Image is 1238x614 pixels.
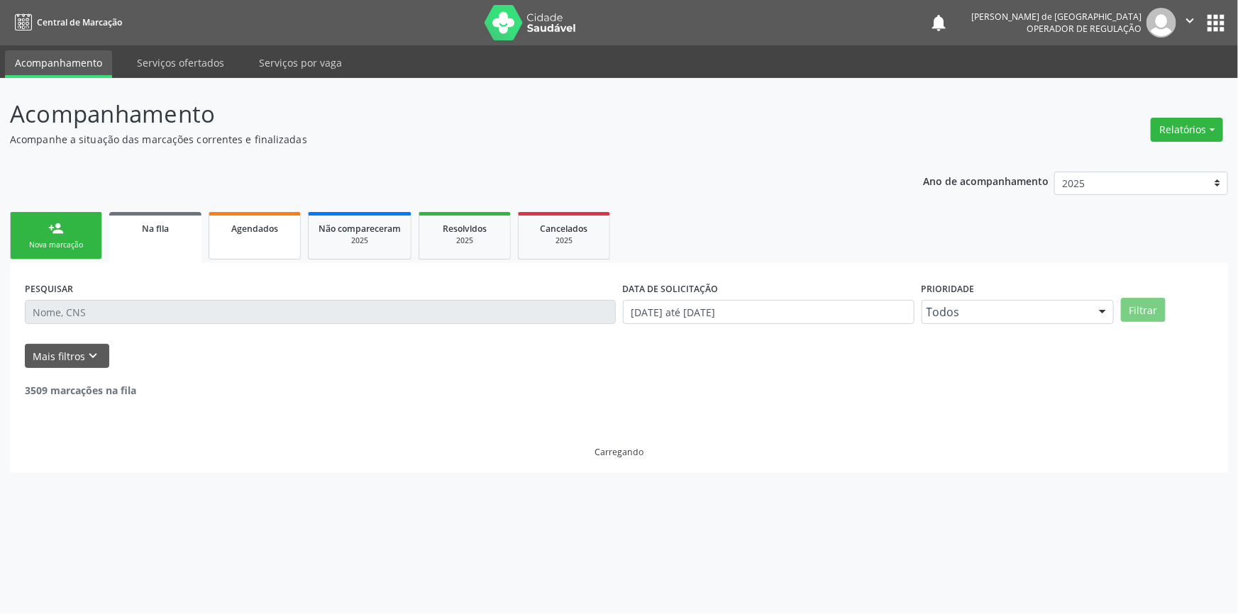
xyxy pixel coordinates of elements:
[319,235,401,246] div: 2025
[319,223,401,235] span: Não compareceram
[48,221,64,236] div: person_add
[529,235,599,246] div: 2025
[971,11,1142,23] div: [PERSON_NAME] de [GEOGRAPHIC_DATA]
[21,240,92,250] div: Nova marcação
[1151,118,1223,142] button: Relatórios
[37,16,122,28] span: Central de Marcação
[922,278,975,300] label: Prioridade
[1176,8,1203,38] button: 
[10,11,122,34] a: Central de Marcação
[86,348,101,364] i: keyboard_arrow_down
[10,132,863,147] p: Acompanhe a situação das marcações correntes e finalizadas
[595,446,643,458] div: Carregando
[25,384,136,397] strong: 3509 marcações na fila
[25,344,109,369] button: Mais filtroskeyboard_arrow_down
[1203,11,1228,35] button: apps
[927,305,1085,319] span: Todos
[1121,298,1166,322] button: Filtrar
[25,278,73,300] label: PESQUISAR
[142,223,169,235] span: Na fila
[1146,8,1176,38] img: img
[1182,13,1198,28] i: 
[623,300,914,324] input: Selecione um intervalo
[10,96,863,132] p: Acompanhamento
[429,235,500,246] div: 2025
[127,50,234,75] a: Serviços ofertados
[541,223,588,235] span: Cancelados
[1027,23,1142,35] span: Operador de regulação
[249,50,352,75] a: Serviços por vaga
[25,300,616,324] input: Nome, CNS
[929,13,949,33] button: notifications
[443,223,487,235] span: Resolvidos
[5,50,112,78] a: Acompanhamento
[924,172,1049,189] p: Ano de acompanhamento
[231,223,278,235] span: Agendados
[623,278,719,300] label: DATA DE SOLICITAÇÃO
